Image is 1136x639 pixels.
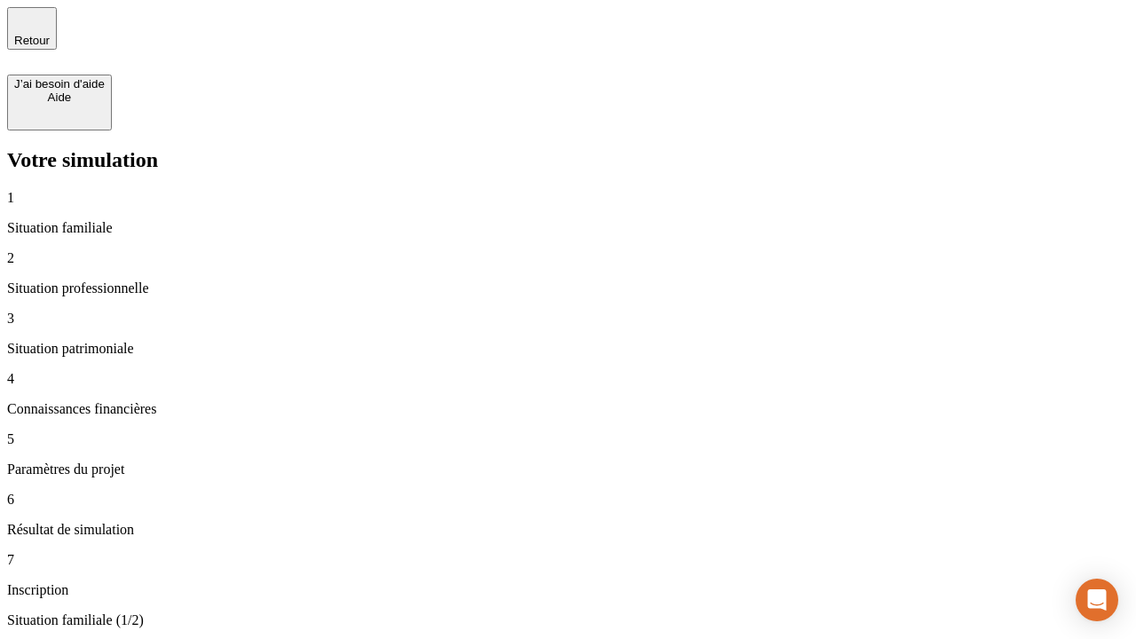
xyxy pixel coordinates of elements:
[7,612,1129,628] p: Situation familiale (1/2)
[7,401,1129,417] p: Connaissances financières
[14,91,105,104] div: Aide
[7,148,1129,172] h2: Votre simulation
[7,461,1129,477] p: Paramètres du projet
[7,220,1129,236] p: Situation familiale
[7,431,1129,447] p: 5
[7,341,1129,357] p: Situation patrimoniale
[7,492,1129,508] p: 6
[7,280,1129,296] p: Situation professionnelle
[14,34,50,47] span: Retour
[14,77,105,91] div: J’ai besoin d'aide
[7,250,1129,266] p: 2
[7,7,57,50] button: Retour
[7,311,1129,327] p: 3
[7,552,1129,568] p: 7
[7,582,1129,598] p: Inscription
[7,75,112,130] button: J’ai besoin d'aideAide
[7,522,1129,538] p: Résultat de simulation
[7,190,1129,206] p: 1
[7,371,1129,387] p: 4
[1076,579,1118,621] div: Open Intercom Messenger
